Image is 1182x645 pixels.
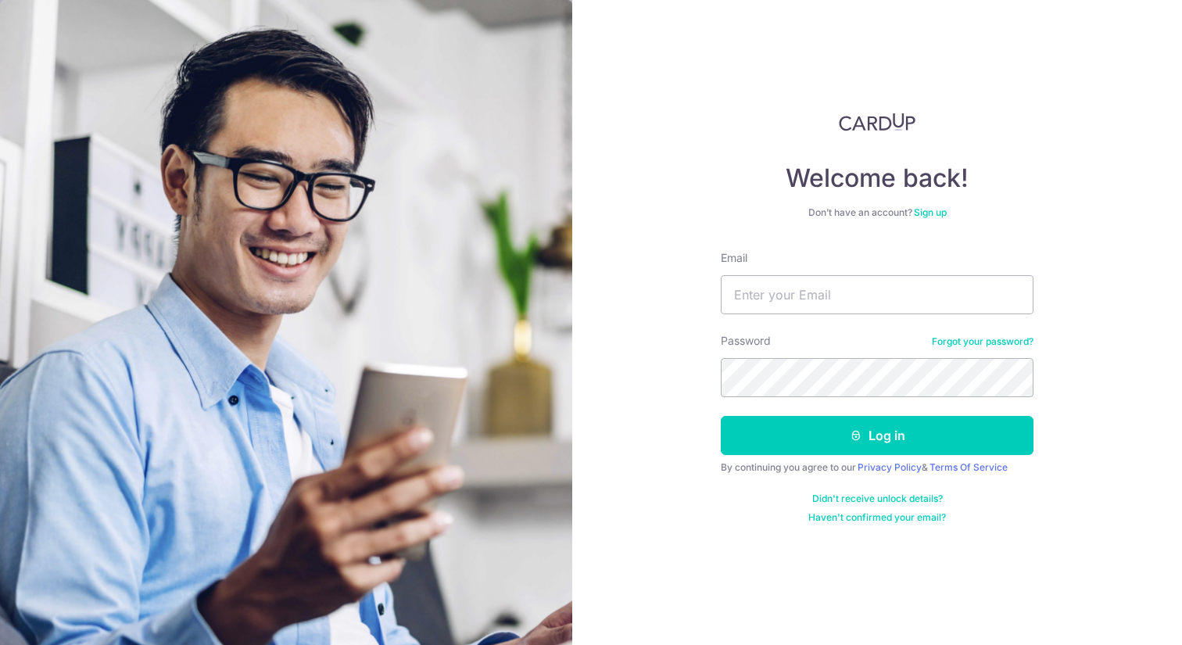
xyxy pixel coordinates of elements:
[721,206,1033,219] div: Don’t have an account?
[858,461,922,473] a: Privacy Policy
[839,113,915,131] img: CardUp Logo
[929,461,1008,473] a: Terms Of Service
[721,163,1033,194] h4: Welcome back!
[808,511,946,524] a: Haven't confirmed your email?
[812,493,943,505] a: Didn't receive unlock details?
[721,275,1033,314] input: Enter your Email
[914,206,947,218] a: Sign up
[721,250,747,266] label: Email
[721,461,1033,474] div: By continuing you agree to our &
[932,335,1033,348] a: Forgot your password?
[721,416,1033,455] button: Log in
[721,333,771,349] label: Password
